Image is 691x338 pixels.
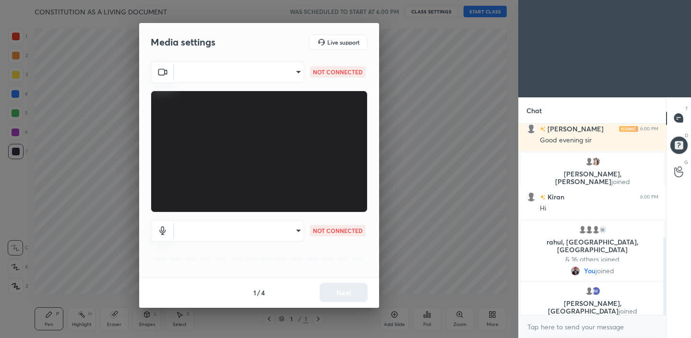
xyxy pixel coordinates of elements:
div: Good evening sir [540,136,658,145]
img: default.png [584,157,594,166]
img: 9878a82778734d189327d4faad7d1959.46285238_3 [591,286,601,296]
img: default.png [526,124,536,133]
img: no-rating-badge.077c3623.svg [540,195,546,200]
p: rahul, [GEOGRAPHIC_DATA], [GEOGRAPHIC_DATA] [527,238,658,254]
p: D [685,132,688,139]
p: [PERSON_NAME], [GEOGRAPHIC_DATA] [527,300,658,315]
img: default.png [578,225,587,234]
img: default.png [526,192,536,201]
p: NOT CONNECTED [313,68,363,76]
div: ​ [174,61,304,83]
div: Hi [540,204,658,213]
p: [PERSON_NAME], [PERSON_NAME] [527,170,658,186]
h4: / [257,288,260,298]
img: default.png [584,286,594,296]
div: 16 [598,225,608,234]
p: Chat [519,98,549,123]
h6: Kiran [546,192,564,202]
div: grid [519,124,666,315]
h4: 1 [253,288,256,298]
h2: Media settings [151,36,215,48]
span: joined [619,306,637,315]
div: 6:00 PM [640,194,658,199]
p: T [685,105,688,112]
span: joined [611,177,630,186]
img: d6679e7244f1441cafa331504da06bbf.jpg [591,157,601,166]
div: ​ [174,220,304,242]
span: joined [596,267,614,275]
span: You [584,267,596,275]
h6: [PERSON_NAME] [546,124,604,134]
img: no-rating-badge.077c3623.svg [540,127,546,132]
h5: Live support [327,39,359,45]
div: 6:00 PM [640,126,658,131]
p: & 16 others joined [527,256,658,263]
img: default.png [591,225,601,234]
img: default.png [584,225,594,234]
img: 59899a6810124786a60b9173fc93a25e.jpg [571,266,580,276]
h4: 4 [261,288,265,298]
p: G [684,159,688,166]
img: iconic-light.a09c19a4.png [619,126,638,131]
p: NOT CONNECTED [313,226,363,235]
